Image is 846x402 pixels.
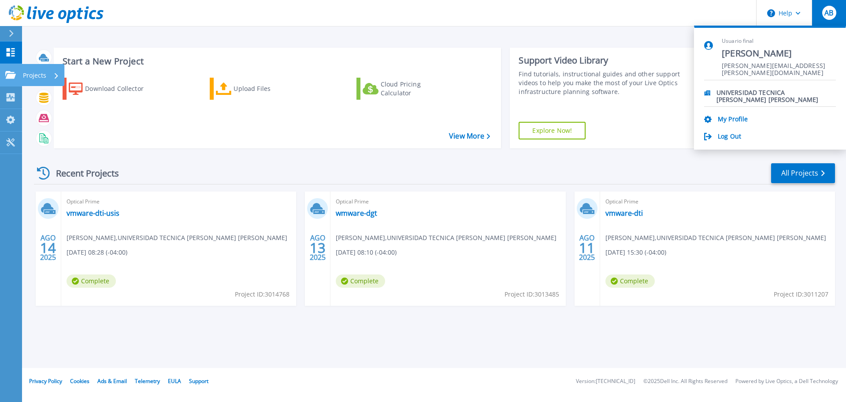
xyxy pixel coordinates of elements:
[722,38,836,45] span: Usuario final
[85,80,156,98] div: Download Collector
[336,209,377,218] a: wmware-dgt
[336,197,560,207] span: Optical Prime
[189,377,208,385] a: Support
[605,197,830,207] span: Optical Prime
[168,377,181,385] a: EULA
[234,80,304,98] div: Upload Files
[67,197,291,207] span: Optical Prime
[40,232,56,264] div: AGO 2025
[605,233,826,243] span: [PERSON_NAME] , UNIVERSIDAD TECNICA [PERSON_NAME] [PERSON_NAME]
[519,70,684,96] div: Find tutorials, instructional guides and other support videos to help you make the most of your L...
[336,233,557,243] span: [PERSON_NAME] , UNIVERSIDAD TECNICA [PERSON_NAME] [PERSON_NAME]
[643,379,727,384] li: © 2025 Dell Inc. All Rights Reserved
[722,48,836,60] span: [PERSON_NAME]
[336,274,385,288] span: Complete
[735,379,838,384] li: Powered by Live Optics, a Dell Technology
[519,122,586,139] a: Explore Now!
[716,89,836,98] p: UNIVERSIDAD TECNICA [PERSON_NAME] [PERSON_NAME]
[605,248,666,257] span: [DATE] 15:30 (-04:00)
[29,377,62,385] a: Privacy Policy
[579,232,595,264] div: AGO 2025
[605,274,655,288] span: Complete
[135,377,160,385] a: Telemetry
[67,274,116,288] span: Complete
[309,232,326,264] div: AGO 2025
[310,244,326,252] span: 13
[23,64,46,87] p: Projects
[774,289,828,299] span: Project ID: 3011207
[210,78,308,100] a: Upload Files
[70,377,89,385] a: Cookies
[34,162,131,184] div: Recent Projects
[356,78,455,100] a: Cloud Pricing Calculator
[722,62,836,71] span: [PERSON_NAME][EMAIL_ADDRESS][PERSON_NAME][DOMAIN_NAME]
[67,209,119,218] a: vmware-dti-usis
[605,209,643,218] a: vmware-dti
[576,379,635,384] li: Version: [TECHNICAL_ID]
[97,377,127,385] a: Ads & Email
[67,248,127,257] span: [DATE] 08:28 (-04:00)
[63,78,161,100] a: Download Collector
[336,248,397,257] span: [DATE] 08:10 (-04:00)
[40,244,56,252] span: 14
[67,233,287,243] span: [PERSON_NAME] , UNIVERSIDAD TECNICA [PERSON_NAME] [PERSON_NAME]
[718,116,748,124] a: My Profile
[381,80,451,98] div: Cloud Pricing Calculator
[771,163,835,183] a: All Projects
[63,56,490,66] h3: Start a New Project
[519,55,684,66] div: Support Video Library
[505,289,559,299] span: Project ID: 3013485
[718,133,741,141] a: Log Out
[449,132,490,140] a: View More
[235,289,289,299] span: Project ID: 3014768
[579,244,595,252] span: 11
[824,9,833,16] span: AB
